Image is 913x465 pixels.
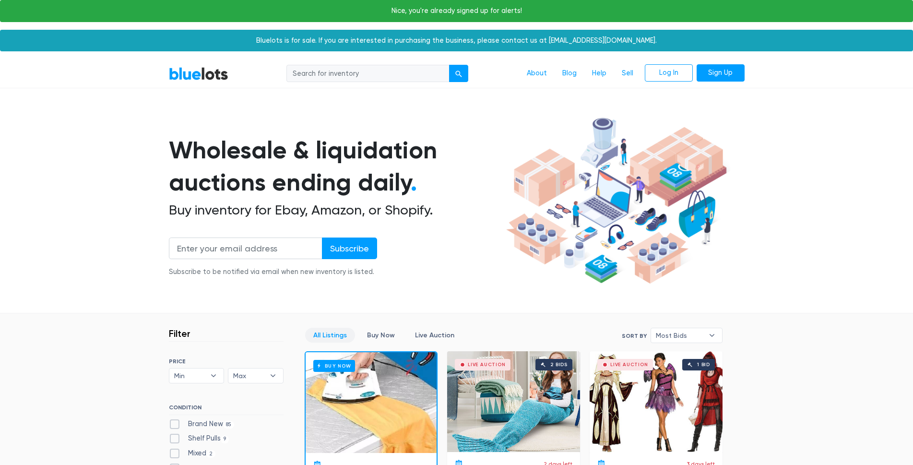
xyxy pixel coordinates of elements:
[169,419,235,429] label: Brand New
[206,450,216,458] span: 2
[503,113,730,288] img: hero-ee84e7d0318cb26816c560f6b4441b76977f77a177738b4e94f68c95b2b83dbb.png
[610,362,648,367] div: Live Auction
[306,352,437,453] a: Buy Now
[645,64,693,82] a: Log In
[468,362,506,367] div: Live Auction
[174,369,206,383] span: Min
[313,360,355,372] h6: Buy Now
[263,369,283,383] b: ▾
[169,328,190,339] h3: Filter
[590,351,723,452] a: Live Auction 1 bid
[169,358,284,365] h6: PRICE
[223,421,235,429] span: 85
[702,328,722,343] b: ▾
[550,362,568,367] div: 2 bids
[322,238,377,259] input: Subscribe
[584,64,614,83] a: Help
[169,433,229,444] label: Shelf Pulls
[359,328,403,343] a: Buy Now
[169,238,322,259] input: Enter your email address
[697,64,745,82] a: Sign Up
[286,65,450,82] input: Search for inventory
[407,328,462,343] a: Live Auction
[411,168,417,197] span: .
[697,362,710,367] div: 1 bid
[169,267,377,277] div: Subscribe to be notified via email when new inventory is listed.
[305,328,355,343] a: All Listings
[656,328,704,343] span: Most Bids
[221,436,229,443] span: 9
[614,64,641,83] a: Sell
[169,134,503,198] h1: Wholesale & liquidation auctions ending daily
[233,369,265,383] span: Max
[203,369,224,383] b: ▾
[519,64,555,83] a: About
[169,404,284,415] h6: CONDITION
[169,202,503,218] h2: Buy inventory for Ebay, Amazon, or Shopify.
[622,332,647,340] label: Sort By
[169,67,228,81] a: BlueLots
[555,64,584,83] a: Blog
[447,351,580,452] a: Live Auction 2 bids
[169,448,216,459] label: Mixed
